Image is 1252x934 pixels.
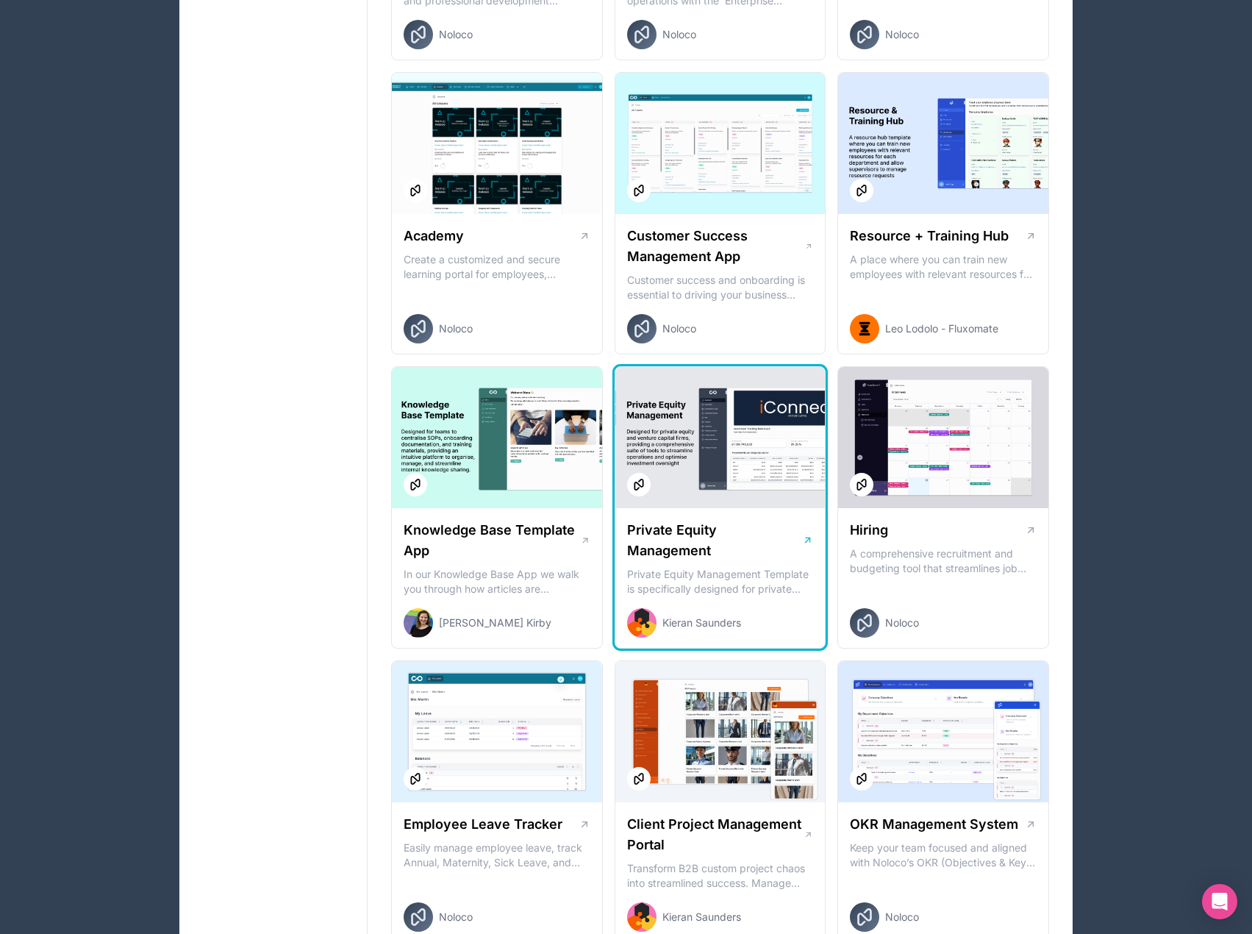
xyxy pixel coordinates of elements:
p: Transform B2B custom project chaos into streamlined success. Manage client inquiries, track proje... [627,861,814,891]
span: Noloco [885,616,919,630]
p: Private Equity Management Template is specifically designed for private equity and venture capita... [627,567,814,596]
span: Noloco [885,27,919,42]
h1: Private Equity Management [627,520,802,561]
span: Leo Lodolo - Fluxomate [885,321,998,336]
span: Noloco [439,27,473,42]
h1: Academy [404,226,464,246]
h1: Knowledge Base Template App [404,520,580,561]
p: Create a customized and secure learning portal for employees, customers or partners. Organize les... [404,252,590,282]
span: Noloco [439,321,473,336]
span: Noloco [439,910,473,924]
span: Kieran Saunders [662,616,741,630]
span: Kieran Saunders [662,910,741,924]
div: Open Intercom Messenger [1202,884,1237,919]
h1: Client Project Management Portal [627,814,804,855]
h1: Hiring [850,520,888,541]
p: In our Knowledge Base App we walk you through how articles are submitted, approved, and managed, ... [404,567,590,596]
span: Noloco [885,910,919,924]
h1: Customer Success Management App [627,226,805,267]
p: A comprehensive recruitment and budgeting tool that streamlines job creation, applicant tracking,... [850,546,1037,576]
span: [PERSON_NAME] Kirby [439,616,551,630]
span: Noloco [662,321,696,336]
p: Customer success and onboarding is essential to driving your business forward and ensuring retent... [627,273,814,302]
span: Noloco [662,27,696,42]
h1: Employee Leave Tracker [404,814,562,835]
h1: OKR Management System [850,814,1018,835]
h1: Resource + Training Hub [850,226,1009,246]
p: A place where you can train new employees with relevant resources for each department and allow s... [850,252,1037,282]
p: Easily manage employee leave, track Annual, Maternity, Sick Leave, and more. Keep tabs on leave b... [404,841,590,870]
p: Keep your team focused and aligned with Noloco’s OKR (Objectives & Key Results) Management System... [850,841,1037,870]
